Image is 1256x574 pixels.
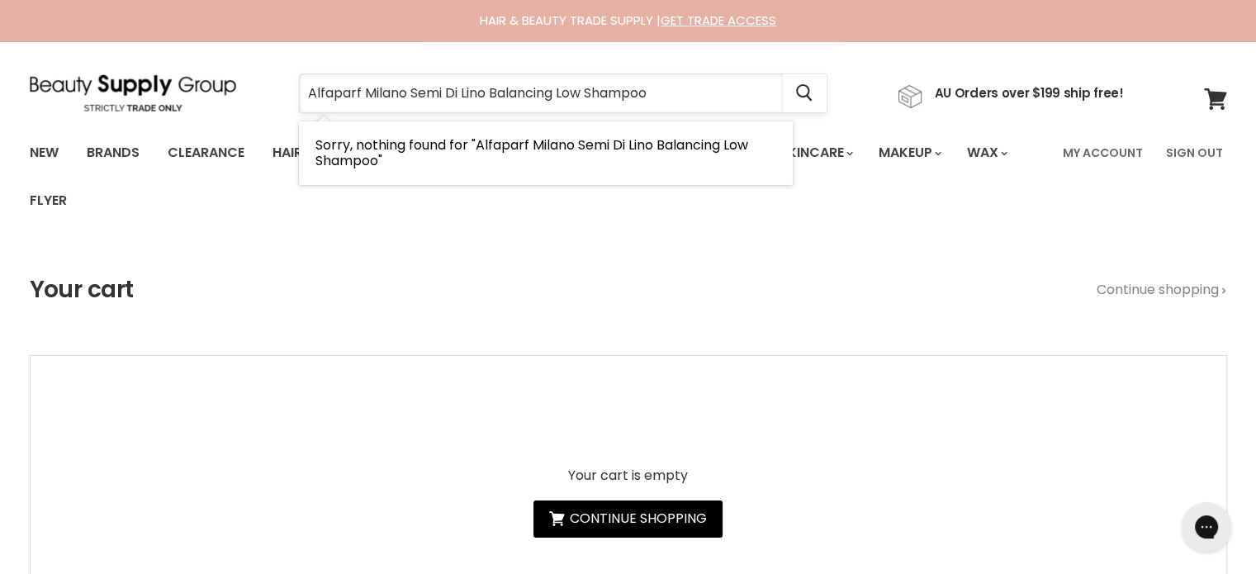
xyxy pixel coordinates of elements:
h1: Your cart [30,277,134,303]
a: Clearance [155,135,257,170]
button: Search [783,74,827,112]
a: Sign Out [1156,135,1233,170]
a: Wax [955,135,1017,170]
form: Product [299,74,827,113]
div: HAIR & BEAUTY TRADE SUPPLY | [9,12,1248,29]
span: Sorry, nothing found for "Alfaparf Milano Semi Di Lino Balancing Low Shampoo" [315,135,748,169]
a: Makeup [866,135,951,170]
iframe: Gorgias live chat messenger [1173,496,1239,557]
nav: Main [9,129,1248,225]
a: Continue shopping [533,500,723,538]
a: Brands [74,135,152,170]
li: No Results [299,121,793,185]
a: My Account [1053,135,1153,170]
a: New [17,135,71,170]
a: Skincare [767,135,863,170]
ul: Main menu [17,129,1053,225]
a: Haircare [260,135,356,170]
p: Your cart is empty [533,468,723,483]
input: Search [300,74,783,112]
a: Continue shopping [1097,282,1227,297]
a: Flyer [17,183,79,218]
a: GET TRADE ACCESS [661,12,776,29]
